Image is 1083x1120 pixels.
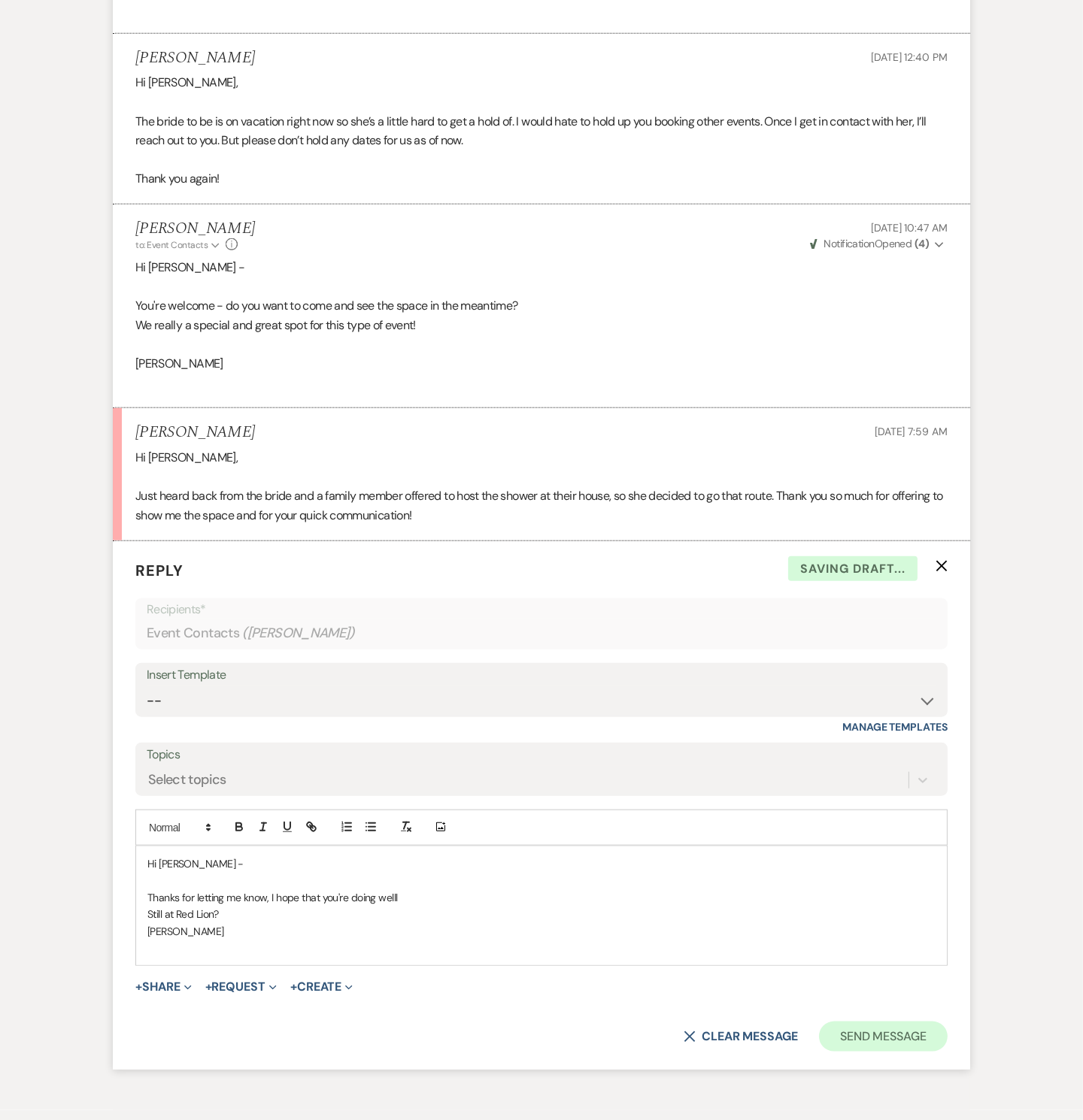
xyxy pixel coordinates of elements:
p: Recipients* [147,600,936,619]
p: Hi [PERSON_NAME], [135,73,948,92]
div: Select topics [148,770,226,790]
span: + [290,981,297,993]
p: Hi [PERSON_NAME] - [135,258,948,277]
p: We really a special and great spot for this type of event! [135,316,948,335]
p: Just heard back from the bride and a family member offered to host the shower at their house, so ... [135,486,948,525]
span: Saving draft... [788,556,918,582]
h5: [PERSON_NAME] [135,49,255,68]
p: Hi [PERSON_NAME], [135,448,948,468]
button: Request [205,981,277,993]
p: Thank you again! [135,169,948,189]
p: The bride to be is on vacation right now so she’s a little hard to get a hold of. I would hate to... [135,112,948,150]
span: Notification [824,237,874,250]
span: [DATE] 12:40 PM [871,50,948,64]
a: Manage Templates [842,720,948,734]
span: ( [PERSON_NAME] ) [242,623,355,643]
div: Event Contacts [147,619,936,648]
span: to: Event Contacts [135,239,208,251]
button: Send Message [819,1022,948,1052]
span: + [205,981,212,993]
p: [PERSON_NAME] [147,923,936,940]
button: Share [135,981,192,993]
span: Opened [810,237,929,250]
span: [DATE] 10:47 AM [871,221,948,235]
p: You're welcome - do you want to come and see the space in the meantime? [135,296,948,316]
button: Create [290,981,353,993]
p: [PERSON_NAME] [135,354,948,374]
span: [DATE] 7:59 AM [875,425,948,438]
span: + [135,981,142,993]
button: to: Event Contacts [135,238,222,252]
p: Thanks for letting me know, I hope that you're doing welll [147,889,936,906]
label: Topics [147,744,936,766]
button: Clear message [684,1031,798,1043]
h5: [PERSON_NAME] [135,219,255,238]
p: Still at Red Lion? [147,906,936,922]
div: Insert Template [147,664,936,686]
p: Hi [PERSON_NAME] - [147,855,936,872]
h5: [PERSON_NAME] [135,423,255,442]
span: Reply [135,561,184,580]
button: NotificationOpened (4) [808,236,948,252]
strong: ( 4 ) [915,237,929,250]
